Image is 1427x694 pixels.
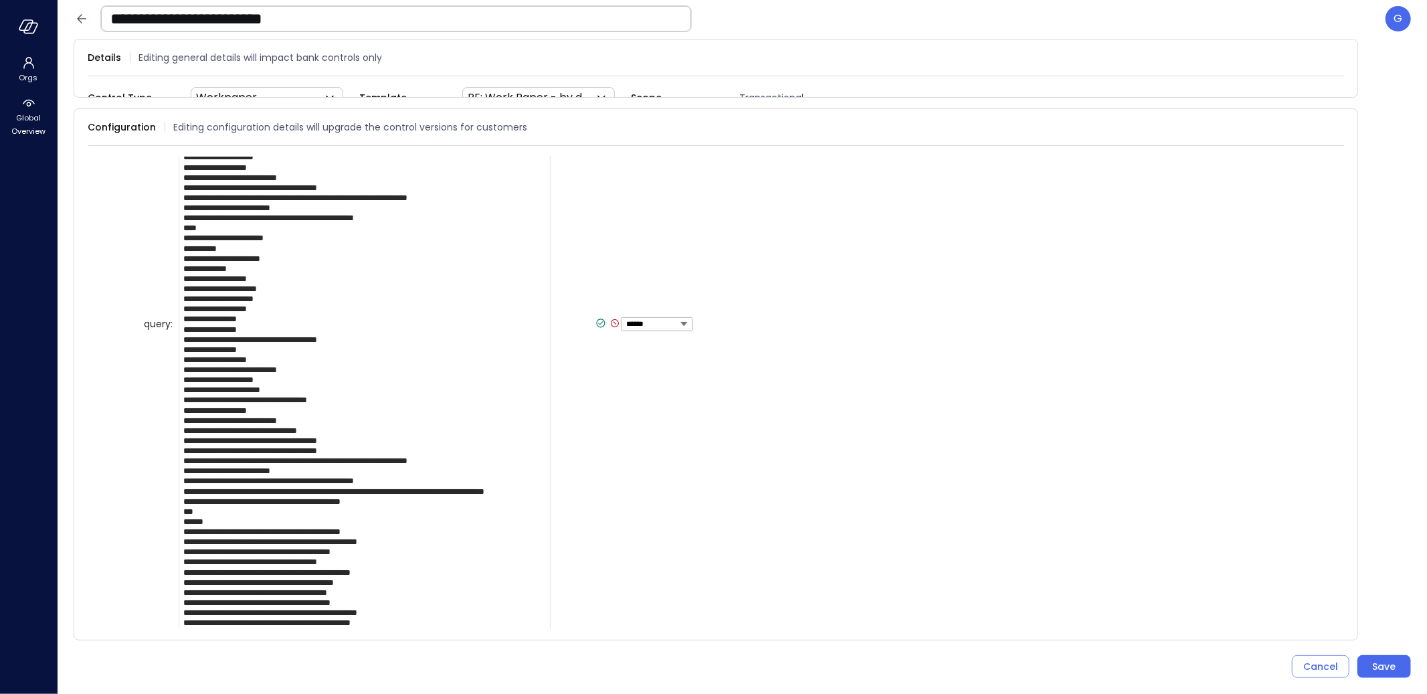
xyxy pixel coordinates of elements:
[88,120,156,135] span: Configuration
[196,90,257,106] p: Workpaper
[144,319,174,329] span: query
[3,94,54,139] div: Global Overview
[1373,659,1396,675] div: Save
[3,54,54,86] div: Orgs
[359,90,446,105] span: Template
[88,90,175,105] span: Control Type
[1292,655,1349,678] button: Cancel
[1394,11,1403,27] p: G
[1303,659,1338,675] div: Cancel
[19,71,38,84] span: Orgs
[173,120,527,135] span: Editing configuration details will upgrade the control versions for customers
[1386,6,1411,31] div: Guy
[8,111,49,138] span: Global Overview
[171,317,173,331] span: :
[138,50,382,65] span: Editing general details will impact bank controls only
[88,50,121,65] span: Details
[631,90,718,105] span: Scope
[1357,655,1411,678] button: Save
[468,90,593,106] p: RE: Work Paper - by days
[734,90,902,105] span: Transactional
